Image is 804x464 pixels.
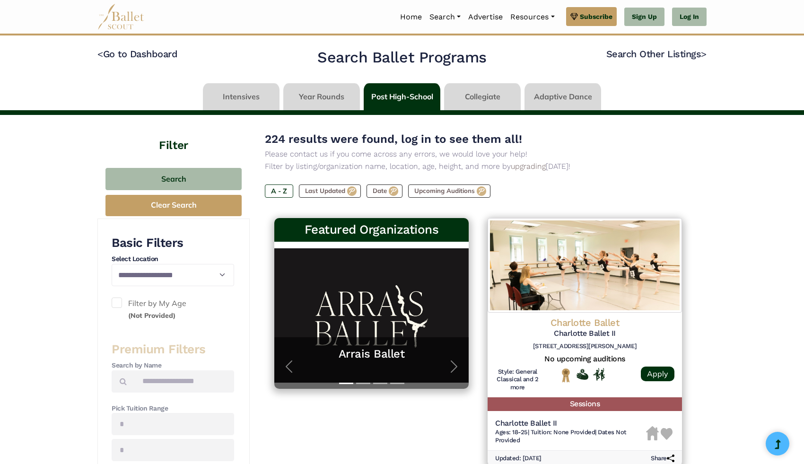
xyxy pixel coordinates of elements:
[105,195,242,216] button: Clear Search
[112,254,234,264] h4: Select Location
[495,455,542,463] h6: Updated: [DATE]
[408,184,490,198] label: Upcoming Auditions
[112,341,234,358] h3: Premium Filters
[112,361,234,370] h4: Search by Name
[281,83,362,110] li: Year Rounds
[373,378,387,389] button: Slide 3
[646,426,659,440] img: Housing Unavailable
[112,404,234,413] h4: Pick Tuition Range
[362,83,442,110] li: Post High-School
[672,8,707,26] a: Log In
[97,48,103,60] code: <
[390,378,404,389] button: Slide 4
[356,378,370,389] button: Slide 2
[442,83,523,110] li: Collegiate
[97,48,177,60] a: <Go to Dashboard
[495,429,646,445] h6: | |
[396,7,426,27] a: Home
[606,48,707,60] a: Search Other Listings>
[105,168,242,190] button: Search
[128,311,175,320] small: (Not Provided)
[201,83,281,110] li: Intensives
[488,397,682,411] h5: Sessions
[112,235,234,251] h3: Basic Filters
[265,160,691,173] p: Filter by listing/organization name, location, age, height, and more by [DATE]!
[593,368,605,380] img: In Person
[511,162,546,171] a: upgrading
[624,8,664,26] a: Sign Up
[367,184,402,198] label: Date
[112,298,234,322] label: Filter by My Age
[566,7,617,26] a: Subscribe
[570,11,578,22] img: gem.svg
[426,7,464,27] a: Search
[701,48,707,60] code: >
[531,429,595,436] span: Tuition: None Provided
[495,329,674,339] h5: Charlotte Ballet II
[523,83,603,110] li: Adaptive Dance
[282,222,461,238] h3: Featured Organizations
[495,429,627,444] span: Dates Not Provided
[134,370,234,393] input: Search by names...
[495,316,674,329] h4: Charlotte Ballet
[577,369,588,379] img: Offers Financial Aid
[651,455,674,463] h6: Share
[265,132,522,146] span: 224 results were found, log in to see them all!
[284,347,459,361] a: Arrais Ballet
[464,7,507,27] a: Advertise
[507,7,558,27] a: Resources
[580,11,612,22] span: Subscribe
[488,218,682,313] img: Logo
[317,48,486,68] h2: Search Ballet Programs
[265,148,691,160] p: Please contact us if you come across any errors, we would love your help!
[495,419,646,429] h5: Charlotte Ballet II
[495,429,528,436] span: Ages: 18-25
[495,342,674,350] h6: [STREET_ADDRESS][PERSON_NAME]
[641,367,674,381] a: Apply
[661,428,673,440] img: Heart
[495,368,540,392] h6: Style: General Classical and 2 more
[265,184,293,198] label: A - Z
[339,378,353,389] button: Slide 1
[495,354,674,364] h5: No upcoming auditions
[97,115,250,154] h4: Filter
[299,184,361,198] label: Last Updated
[560,368,572,383] img: National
